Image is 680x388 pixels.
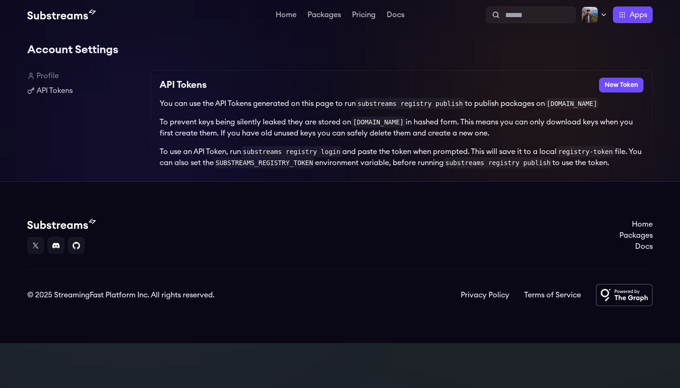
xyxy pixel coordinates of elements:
[350,11,377,20] a: Pricing
[27,9,96,20] img: Substream's logo
[630,9,647,20] span: Apps
[556,146,615,157] code: registry-token
[306,11,343,20] a: Packages
[160,78,207,92] h2: API Tokens
[160,98,643,109] p: You can use the API Tokens generated on this page to run to publish packages on
[581,6,598,23] img: Profile
[160,117,643,139] p: To prevent keys being silently leaked they are stored on in hashed form. This means you can only ...
[27,289,215,301] div: © 2025 StreamingFast Platform Inc. All rights reserved.
[27,85,143,96] a: API Tokens
[385,11,406,20] a: Docs
[619,230,653,241] a: Packages
[619,219,653,230] a: Home
[596,284,653,306] img: Powered by The Graph
[214,157,315,168] code: SUBSTREAMS_REGISTRY_TOKEN
[27,219,96,230] img: Substream's logo
[524,289,581,301] a: Terms of Service
[599,78,643,92] button: New Token
[160,146,643,168] p: To use an API Token, run and paste the token when prompted. This will save it to a local file. Yo...
[351,117,406,128] code: [DOMAIN_NAME]
[27,70,143,81] a: Profile
[545,98,600,109] code: [DOMAIN_NAME]
[461,289,509,301] a: Privacy Policy
[241,146,342,157] code: substreams registry login
[274,11,298,20] a: Home
[356,98,465,109] code: substreams registry publish
[619,241,653,252] a: Docs
[444,157,553,168] code: substreams registry publish
[27,41,653,59] h1: Account Settings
